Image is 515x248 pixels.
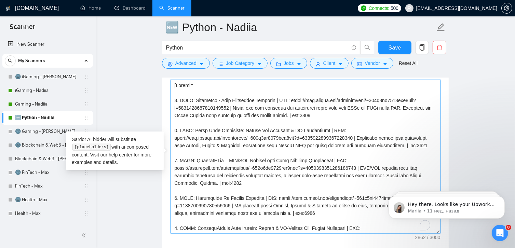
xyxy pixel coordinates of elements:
[361,41,374,54] button: search
[84,183,90,189] span: holder
[162,58,210,69] button: settingAdvancedcaret-down
[72,144,110,151] code: [placeholders]
[352,45,356,50] span: info-circle
[2,38,93,51] li: New Scanner
[15,166,80,179] a: 🌚 FinTech - Max
[323,59,336,67] span: Client
[15,220,80,234] a: RAG Apps - Max
[5,58,15,63] span: search
[166,19,435,36] input: Scanner name...
[399,59,418,67] a: Reset All
[502,5,512,11] span: setting
[15,207,80,220] a: Health - Max
[357,61,362,67] span: idcard
[316,61,321,67] span: user
[30,26,118,32] p: Message from Mariia, sent 11 нед. назад
[84,74,90,80] span: holder
[310,58,349,69] button: userClientcaret-down
[159,5,185,11] a: searchScanner
[6,3,11,14] img: logo
[338,61,343,67] span: caret-down
[407,6,412,11] span: user
[276,61,281,67] span: folder
[369,4,389,12] span: Connects:
[361,44,374,51] span: search
[351,58,393,69] button: idcardVendorcaret-down
[416,44,429,51] span: copy
[218,61,223,67] span: bars
[436,23,445,32] span: edit
[84,211,90,216] span: holder
[15,138,80,152] a: 🌚 Blockchain & Web3 - [PERSON_NAME]
[84,88,90,93] span: holder
[213,58,268,69] button: barsJob Categorycaret-down
[15,125,80,138] a: 🌚 Gaming - [PERSON_NAME]
[168,61,173,67] span: setting
[506,225,511,230] span: 8
[15,152,80,166] a: Blockchain & Web3 - [PERSON_NAME]
[15,111,80,125] a: 🆕 Python - Nadiia
[501,5,512,11] a: setting
[171,80,441,234] textarea: To enrich screen reader interactions, please activate Accessibility in Grammarly extension settings
[383,61,388,67] span: caret-down
[109,152,132,157] a: help center
[501,3,512,14] button: setting
[15,179,80,193] a: FinTech - Max
[199,61,204,67] span: caret-down
[84,129,90,134] span: holder
[284,59,294,67] span: Jobs
[18,54,45,68] span: My Scanners
[30,20,118,113] span: Hey there, Looks like your Upwork agency OmiSoft 🏆 Multi-awarded AI & Web3 Agency ran out of conn...
[8,38,87,51] a: New Scanner
[15,70,80,84] a: 🌚 iGaming - [PERSON_NAME]
[84,170,90,175] span: holder
[391,4,398,12] span: 500
[378,182,515,230] iframe: Intercom notifications сообщение
[378,41,411,54] button: Save
[15,84,80,97] a: iGaming - Nadiia
[389,43,401,52] span: Save
[415,41,429,54] button: copy
[365,59,380,67] span: Vendor
[84,115,90,121] span: holder
[84,101,90,107] span: holder
[175,59,196,67] span: Advanced
[81,232,88,239] span: double-left
[166,43,349,52] input: Search Freelance Jobs...
[5,55,16,66] button: search
[361,5,366,11] img: upwork-logo.png
[80,5,101,11] a: homeHome
[492,225,508,241] iframe: Intercom live chat
[433,44,446,51] span: delete
[270,58,307,69] button: folderJobscaret-down
[257,61,262,67] span: caret-down
[433,41,446,54] button: delete
[15,193,80,207] a: 🌚 Health - Max
[84,197,90,203] span: holder
[114,5,146,11] a: dashboardDashboard
[4,22,41,36] span: Scanner
[66,132,164,170] div: Sardor AI bidder will substitute with ai-composed content. Visit our for more examples and details.
[226,59,254,67] span: Job Category
[15,97,80,111] a: Gaming - Nadiia
[297,61,301,67] span: caret-down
